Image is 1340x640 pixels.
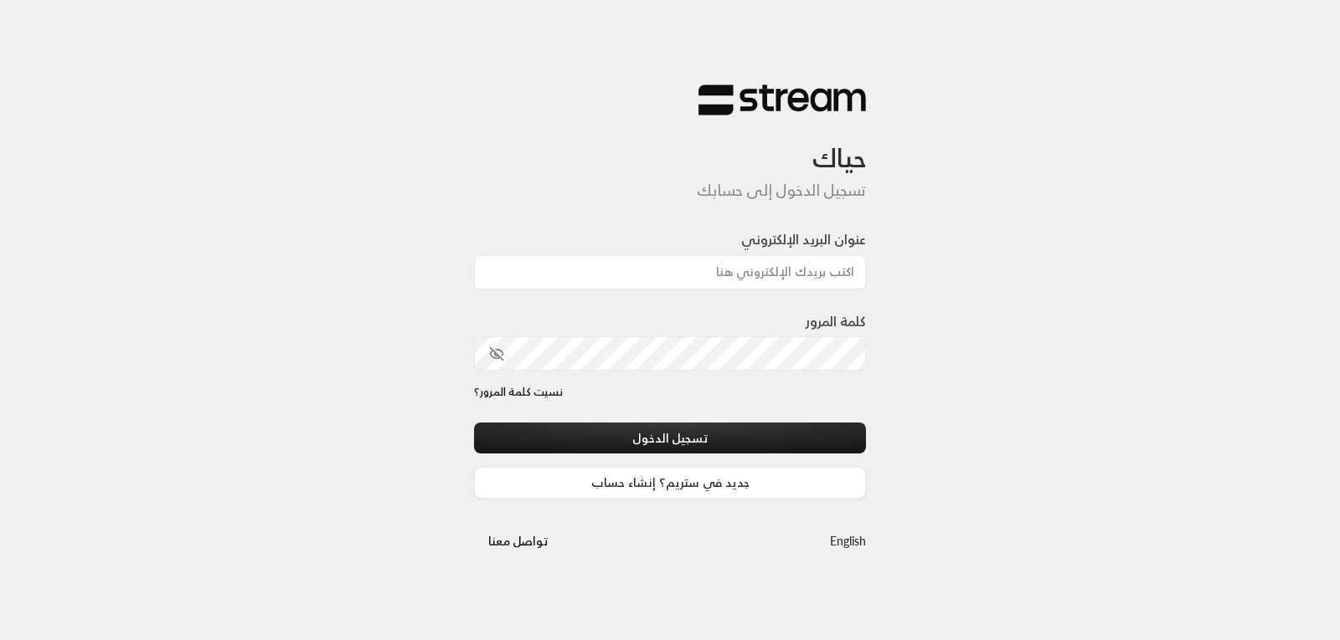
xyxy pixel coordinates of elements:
a: جديد في ستريم؟ إنشاء حساب [474,467,866,498]
input: اكتب بريدك الإلكتروني هنا [474,255,866,289]
label: عنوان البريد الإلكتروني [741,229,866,249]
h3: حياك [474,116,866,174]
h5: تسجيل الدخول إلى حسابك [474,182,866,200]
img: Stream Logo [698,84,866,116]
button: تسجيل الدخول [474,422,866,453]
button: تواصل معنا [474,525,562,556]
a: English [830,525,866,556]
a: تواصل معنا [474,530,562,551]
label: كلمة المرور [806,311,866,331]
button: toggle password visibility [482,340,511,368]
a: نسيت كلمة المرور؟ [474,384,563,401]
